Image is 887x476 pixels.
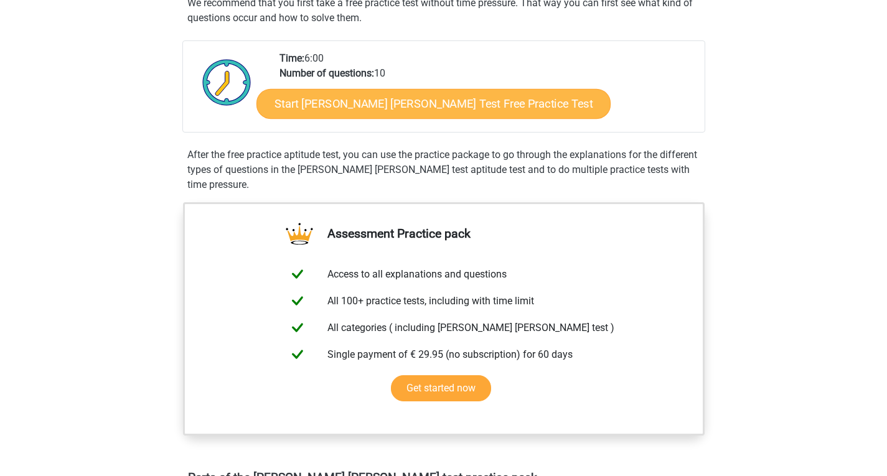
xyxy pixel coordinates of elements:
[391,375,491,401] a: Get started now
[256,89,611,119] a: Start [PERSON_NAME] [PERSON_NAME] Test Free Practice Test
[279,52,304,64] b: Time:
[270,51,704,132] div: 6:00 10
[195,51,258,113] img: Clock
[279,67,374,79] b: Number of questions:
[182,147,705,192] div: After the free practice aptitude test, you can use the practice package to go through the explana...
